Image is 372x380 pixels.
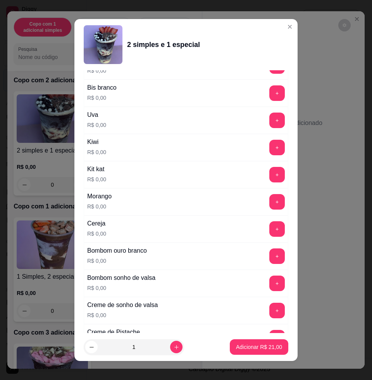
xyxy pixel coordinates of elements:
img: product-image [84,25,122,64]
p: R$ 0,00 [87,67,141,75]
button: add [269,248,285,264]
button: add [269,221,285,237]
div: Kiwi [87,137,106,147]
button: Adicionar R$ 21,00 [230,339,288,355]
button: add [269,330,285,345]
div: 2 simples e 1 especial [127,39,200,50]
div: Morango [87,192,112,201]
button: add [269,276,285,291]
button: add [269,194,285,210]
div: Uva [87,110,106,120]
div: Cereja [87,219,106,228]
p: R$ 0,00 [87,121,106,129]
div: Bombom ouro branco [87,246,147,255]
div: Creme de sonho de valsa [87,300,158,310]
p: R$ 0,00 [87,148,106,156]
button: add [269,303,285,318]
button: Close [284,21,296,33]
p: R$ 0,00 [87,230,106,238]
div: Creme de Pistache [87,328,140,337]
div: Kit kat [87,165,106,174]
div: Bombom sonho de valsa [87,273,155,283]
p: R$ 0,00 [87,203,112,210]
p: R$ 0,00 [87,175,106,183]
p: R$ 0,00 [87,284,155,292]
p: R$ 0,00 [87,311,158,319]
button: add [269,85,285,101]
button: increase-product-quantity [170,341,183,353]
button: add [269,167,285,182]
p: R$ 0,00 [87,257,147,265]
button: decrease-product-quantity [85,341,98,353]
div: Bis branco [87,83,117,92]
button: add [269,140,285,155]
p: R$ 0,00 [87,94,117,102]
button: add [269,113,285,128]
p: Adicionar R$ 21,00 [236,343,282,351]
